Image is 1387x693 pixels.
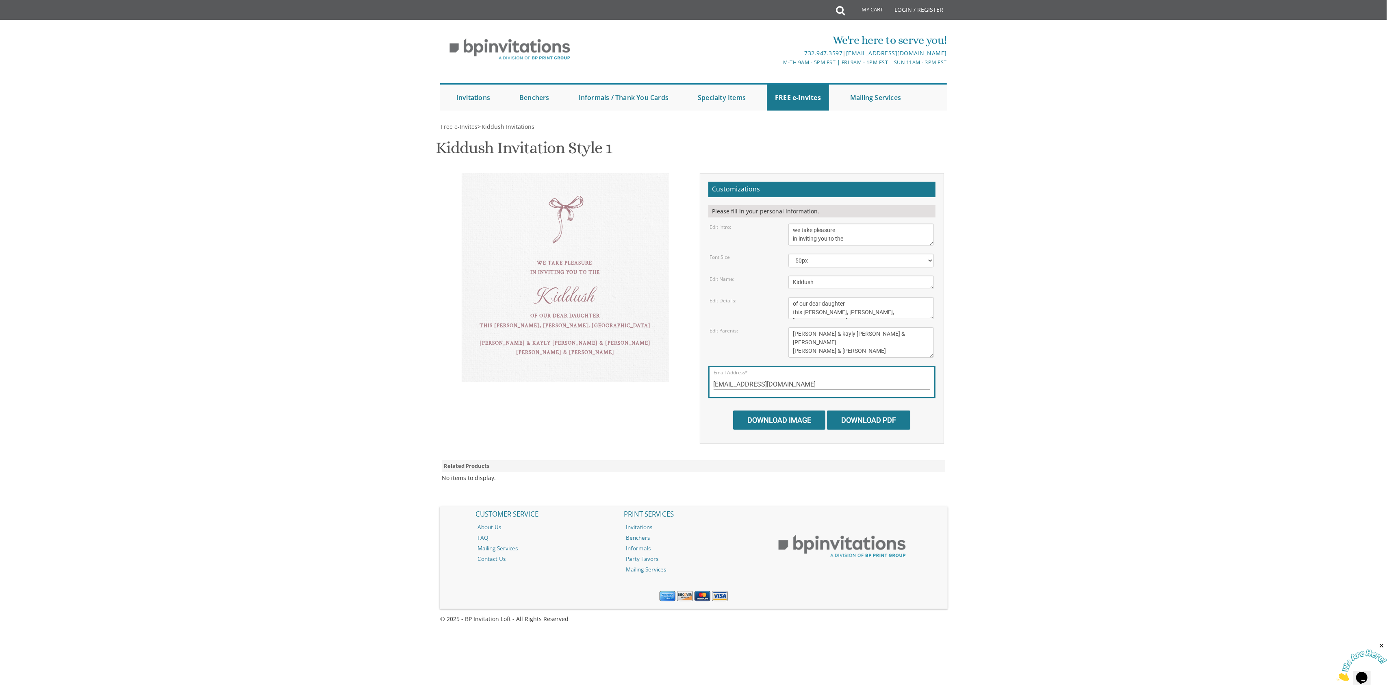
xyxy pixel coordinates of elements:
[440,615,948,623] div: © 2025 - BP Invitation Loft - All Rights Reserved
[712,591,728,602] img: Visa
[440,33,580,66] img: BP Invitation Loft
[710,254,730,261] label: Font Size
[842,85,909,111] a: Mailing Services
[440,123,478,130] a: Free e-Invites
[660,591,675,602] img: American Express
[788,276,934,289] textarea: Dassi
[472,522,619,532] a: About Us
[677,591,693,602] img: Discover
[788,224,934,245] textarea: we would like to invite you to the kiddush of our dear daughter/[PERSON_NAME]
[767,85,829,111] a: FREE e-Invites
[1337,642,1387,681] iframe: chat widget
[472,554,619,564] a: Contact Us
[478,311,653,330] div: of our dear daughter this [PERSON_NAME], [PERSON_NAME], [GEOGRAPHIC_DATA]
[478,290,653,299] div: Kiddush
[448,85,498,111] a: Invitations
[695,591,710,602] img: MasterCard
[478,123,534,130] span: >
[788,327,934,358] textarea: [PERSON_NAME] & [PERSON_NAME] [PERSON_NAME] and [PERSON_NAME] [PERSON_NAME] and [PERSON_NAME]
[708,182,936,197] h2: Customizations
[620,564,767,575] a: Mailing Services
[846,49,947,57] a: [EMAIL_ADDRESS][DOMAIN_NAME]
[710,297,736,304] label: Edit Details:
[714,369,748,376] label: Email Address*
[610,58,947,67] div: M-Th 9am - 5pm EST | Fri 9am - 1pm EST | Sun 11am - 3pm EST
[478,339,653,358] div: [PERSON_NAME] & kayly [PERSON_NAME] & [PERSON_NAME] [PERSON_NAME] & [PERSON_NAME]
[620,543,767,554] a: Informals
[478,259,653,278] div: we take pleasure in inviting you to the
[610,48,947,58] div: |
[610,32,947,48] div: We're here to serve you!
[690,85,754,111] a: Specialty Items
[571,85,677,111] a: Informals / Thank You Cards
[620,532,767,543] a: Benchers
[710,276,734,282] label: Edit Name:
[804,49,842,57] a: 732.947.3597
[827,411,910,430] input: Download PDF
[482,123,534,130] span: Kiddush Invitations
[481,123,534,130] a: Kiddush Invitations
[620,554,767,564] a: Party Favors
[442,460,946,472] div: Related Products
[441,123,478,130] span: Free e-Invites
[472,532,619,543] a: FAQ
[768,529,916,565] img: BP Print Group
[436,139,612,163] h1: Kiddush Invitation Style 1
[620,522,767,532] a: Invitations
[844,1,889,21] a: My Cart
[733,411,825,430] input: Download Image
[511,85,558,111] a: Benchers
[710,327,738,334] label: Edit Parents:
[472,543,619,554] a: Mailing Services
[708,205,936,217] div: Please fill in your personal information.
[788,297,934,319] textarea: this shabbos, parshsas balak [STREET_ADDRESS]
[620,506,767,522] h2: PRINT SERVICES
[710,224,731,230] label: Edit Intro:
[442,474,496,482] div: No items to display.
[472,506,619,522] h2: CUSTOMER SERVICE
